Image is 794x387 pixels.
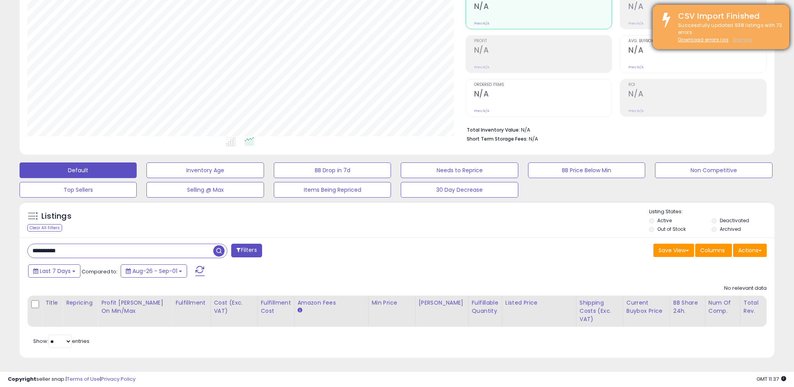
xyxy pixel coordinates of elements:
[33,337,89,345] span: Show: entries
[98,296,172,327] th: The percentage added to the cost of goods (COGS) that forms the calculator for Min & Max prices.
[474,83,612,87] span: Ordered Items
[733,244,767,257] button: Actions
[146,182,264,198] button: Selling @ Max
[474,2,612,12] h2: N/A
[672,11,783,22] div: CSV Import Finished
[628,65,644,70] small: Prev: N/A
[101,375,136,383] a: Privacy Policy
[505,299,573,307] div: Listed Price
[27,224,62,232] div: Clear All Filters
[401,162,518,178] button: Needs to Reprice
[720,217,749,224] label: Deactivated
[673,299,702,315] div: BB Share 24h.
[724,285,767,292] div: No relevant data
[628,89,766,100] h2: N/A
[474,109,489,113] small: Prev: N/A
[757,375,786,383] span: 2025-09-9 11:37 GMT
[657,217,672,224] label: Active
[708,299,737,315] div: Num of Comp.
[274,162,391,178] button: BB Drop in 7d
[298,307,302,314] small: Amazon Fees.
[214,299,254,315] div: Cost (Exc. VAT)
[45,299,59,307] div: Title
[628,83,766,87] span: ROI
[146,162,264,178] button: Inventory Age
[132,267,177,275] span: Aug-26 - Sep-01
[720,226,741,232] label: Archived
[121,264,187,278] button: Aug-26 - Sep-01
[474,65,489,70] small: Prev: N/A
[626,299,667,315] div: Current Buybox Price
[628,46,766,56] h2: N/A
[419,299,465,307] div: [PERSON_NAME]
[628,39,766,43] span: Avg. Buybox Share
[8,376,136,383] div: seller snap | |
[28,264,80,278] button: Last 7 Days
[744,299,772,315] div: Total Rev.
[678,36,728,43] a: Download errors log
[649,208,774,216] p: Listing States:
[40,267,71,275] span: Last 7 Days
[580,299,620,323] div: Shipping Costs (Exc. VAT)
[274,182,391,198] button: Items Being Repriced
[372,299,412,307] div: Min Price
[653,244,694,257] button: Save View
[20,162,137,178] button: Default
[66,299,95,307] div: Repricing
[82,268,118,275] span: Compared to:
[20,182,137,198] button: Top Sellers
[231,244,262,257] button: Filters
[695,244,732,257] button: Columns
[528,162,645,178] button: BB Price Below Min
[529,135,538,143] span: N/A
[628,21,644,26] small: Prev: N/A
[628,109,644,113] small: Prev: N/A
[298,299,365,307] div: Amazon Fees
[657,226,686,232] label: Out of Stock
[628,2,766,12] h2: N/A
[474,21,489,26] small: Prev: N/A
[175,299,207,307] div: Fulfillment
[467,127,520,133] b: Total Inventory Value:
[401,182,518,198] button: 30 Day Decrease
[672,22,783,44] div: Successfully updated 938 listings with 73 errors.
[467,136,528,142] b: Short Term Storage Fees:
[8,375,36,383] strong: Copyright
[474,39,612,43] span: Profit
[474,46,612,56] h2: N/A
[655,162,772,178] button: Non Competitive
[67,375,100,383] a: Terms of Use
[261,299,291,315] div: Fulfillment Cost
[700,246,725,254] span: Columns
[474,89,612,100] h2: N/A
[101,299,169,315] div: Profit [PERSON_NAME] on Min/Max
[472,299,499,315] div: Fulfillable Quantity
[733,36,752,43] u: Dismiss
[467,125,761,134] li: N/A
[41,211,71,222] h5: Listings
